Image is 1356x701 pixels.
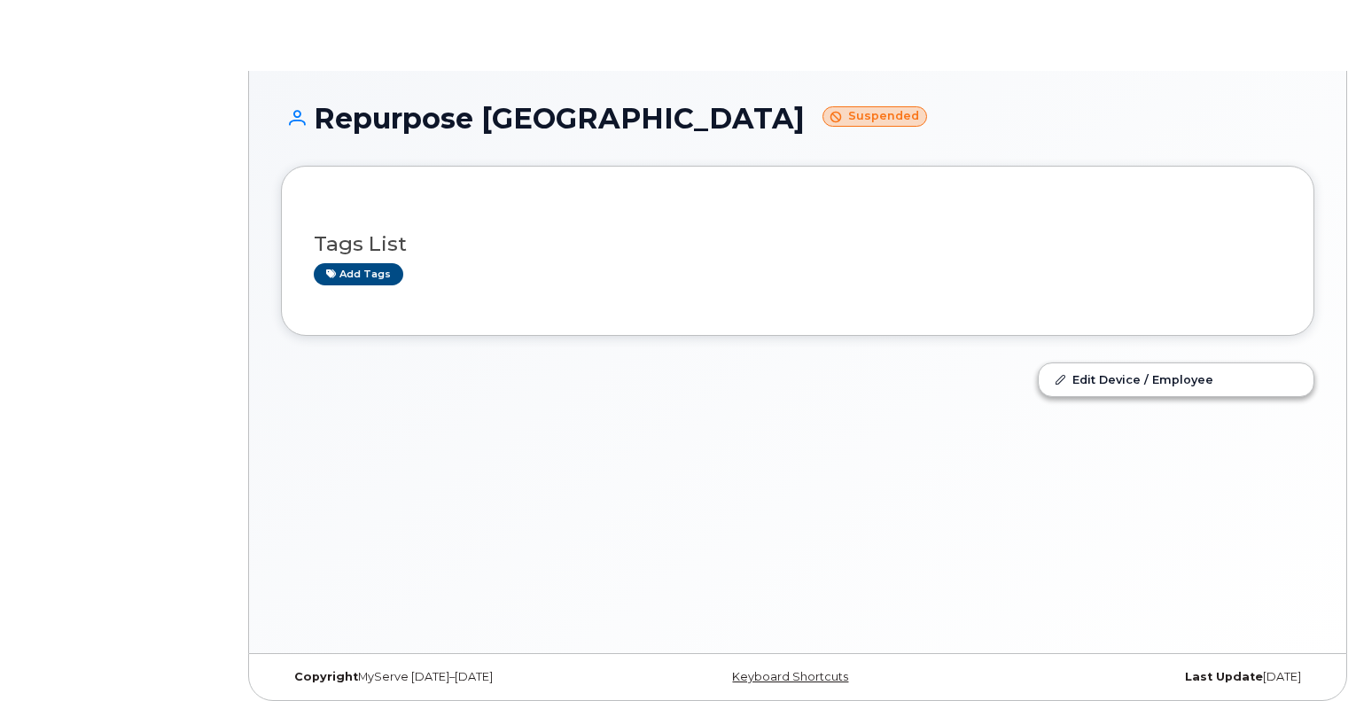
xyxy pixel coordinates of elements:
[281,670,626,684] div: MyServe [DATE]–[DATE]
[294,670,358,683] strong: Copyright
[314,263,403,285] a: Add tags
[970,670,1314,684] div: [DATE]
[314,233,1282,255] h3: Tags List
[732,670,848,683] a: Keyboard Shortcuts
[1039,363,1313,395] a: Edit Device / Employee
[1185,670,1263,683] strong: Last Update
[281,103,1314,134] h1: Repurpose [GEOGRAPHIC_DATA]
[822,106,927,127] small: Suspended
